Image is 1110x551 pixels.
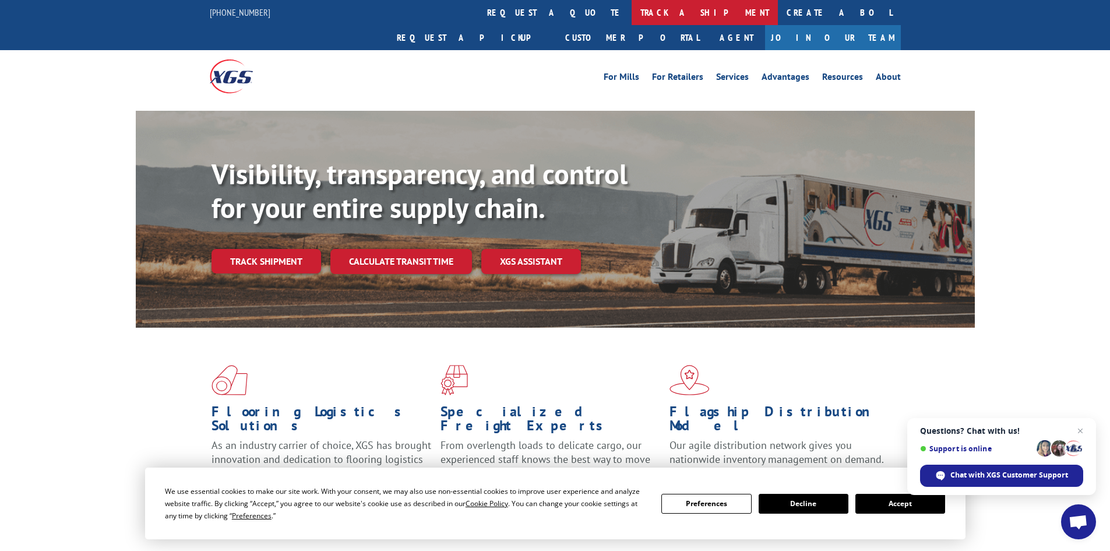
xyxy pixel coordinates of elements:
[1073,424,1087,438] span: Close chat
[855,494,945,514] button: Accept
[708,25,765,50] a: Agent
[669,438,884,466] span: Our agile distribution network gives you nationwide inventory management on demand.
[556,25,708,50] a: Customer Portal
[330,249,472,274] a: Calculate transit time
[661,494,751,514] button: Preferences
[604,72,639,85] a: For Mills
[388,25,556,50] a: Request a pickup
[876,72,901,85] a: About
[212,438,431,480] span: As an industry carrier of choice, XGS has brought innovation and dedication to flooring logistics...
[212,405,432,438] h1: Flooring Logistics Solutions
[822,72,863,85] a: Resources
[716,72,749,85] a: Services
[920,426,1083,436] span: Questions? Chat with us!
[759,494,848,514] button: Decline
[1061,504,1096,539] div: Open chat
[212,249,321,273] a: Track shipment
[765,25,901,50] a: Join Our Team
[232,511,272,521] span: Preferences
[212,156,628,226] b: Visibility, transparency, and control for your entire supply chain.
[210,6,270,18] a: [PHONE_NUMBER]
[145,468,965,539] div: Cookie Consent Prompt
[652,72,703,85] a: For Retailers
[762,72,809,85] a: Advantages
[466,499,508,508] span: Cookie Policy
[212,365,248,395] img: xgs-icon-total-supply-chain-intelligence-red
[481,249,581,274] a: XGS ASSISTANT
[669,365,710,395] img: xgs-icon-flagship-distribution-model-red
[441,438,661,490] p: From overlength loads to delicate cargo, our experienced staff knows the best way to move your fr...
[165,485,647,522] div: We use essential cookies to make our site work. With your consent, we may also use non-essential ...
[441,365,468,395] img: xgs-icon-focused-on-flooring-red
[669,405,890,438] h1: Flagship Distribution Model
[441,405,661,438] h1: Specialized Freight Experts
[950,470,1068,480] span: Chat with XGS Customer Support
[920,444,1033,453] span: Support is online
[920,465,1083,487] div: Chat with XGS Customer Support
